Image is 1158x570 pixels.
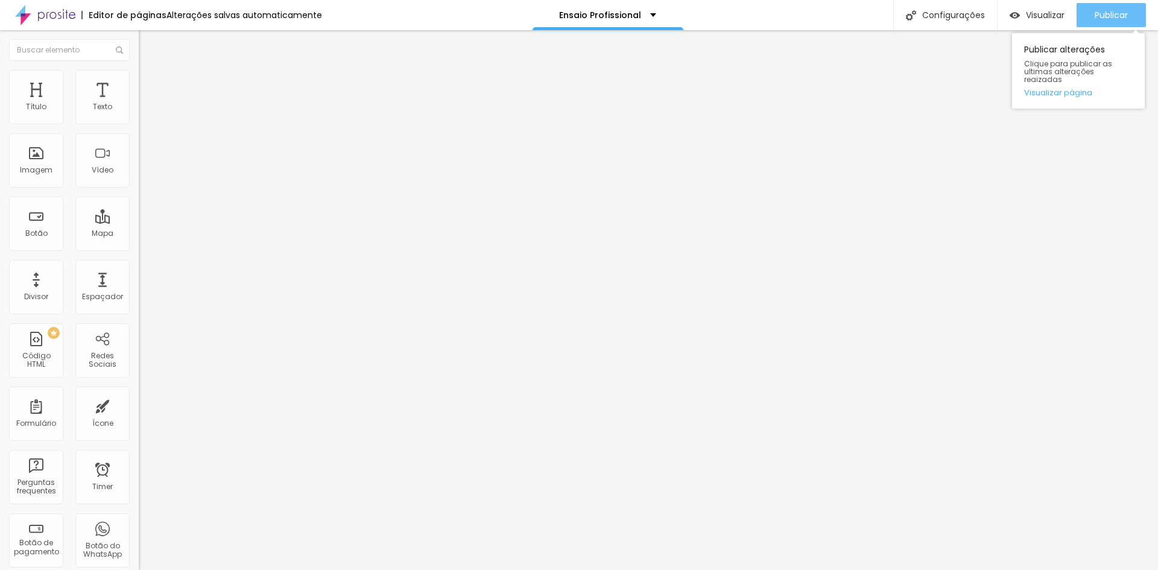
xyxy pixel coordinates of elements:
[1024,60,1133,84] span: Clique para publicar as ultimas alterações reaizadas
[20,166,52,174] div: Imagem
[78,352,126,369] div: Redes Sociais
[1010,10,1020,21] img: view-1.svg
[166,11,322,19] div: Alterações salvas automaticamente
[82,293,123,301] div: Espaçador
[92,229,113,238] div: Mapa
[1012,33,1145,109] div: Publicar alterações
[998,3,1077,27] button: Visualizar
[25,229,48,238] div: Botão
[24,293,48,301] div: Divisor
[93,103,112,111] div: Texto
[9,39,130,61] input: Buscar elemento
[116,46,123,54] img: Icone
[1095,10,1128,20] span: Publicar
[139,30,1158,570] iframe: Editor
[12,539,60,556] div: Botão de pagamento
[16,419,56,428] div: Formulário
[1026,10,1065,20] span: Visualizar
[81,11,166,19] div: Editor de páginas
[1077,3,1146,27] button: Publicar
[559,11,641,19] p: Ensaio Profissional
[78,542,126,559] div: Botão do WhatsApp
[92,419,113,428] div: Ícone
[26,103,46,111] div: Título
[1024,89,1133,97] a: Visualizar página
[906,10,916,21] img: Icone
[12,352,60,369] div: Código HTML
[92,483,113,491] div: Timer
[92,166,113,174] div: Vídeo
[12,478,60,496] div: Perguntas frequentes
